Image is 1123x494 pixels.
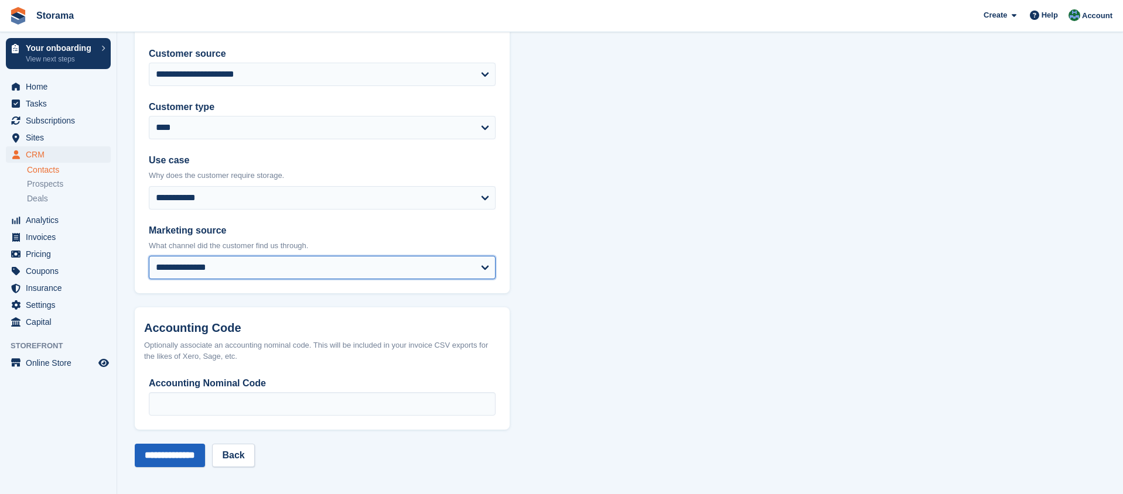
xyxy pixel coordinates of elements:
p: Your onboarding [26,44,95,52]
span: Analytics [26,212,96,228]
span: Pricing [26,246,96,262]
p: View next steps [26,54,95,64]
a: menu [6,212,111,228]
img: stora-icon-8386f47178a22dfd0bd8f6a31ec36ba5ce8667c1dd55bd0f319d3a0aa187defe.svg [9,7,27,25]
a: menu [6,297,111,313]
span: Deals [27,193,48,204]
span: Home [26,78,96,95]
a: Deals [27,193,111,205]
a: Storama [32,6,78,25]
span: Insurance [26,280,96,296]
label: Marketing source [149,224,496,238]
p: What channel did the customer find us through. [149,240,496,252]
span: Prospects [27,179,63,190]
a: menu [6,146,111,163]
span: Account [1082,10,1112,22]
h2: Accounting Code [144,321,500,335]
p: Why does the customer require storage. [149,170,496,181]
a: Prospects [27,178,111,190]
span: CRM [26,146,96,163]
a: Contacts [27,164,111,176]
span: Subscriptions [26,112,96,129]
span: Tasks [26,95,96,112]
a: menu [6,129,111,146]
a: menu [6,263,111,279]
span: Sites [26,129,96,146]
span: Create [984,9,1007,21]
a: menu [6,355,111,371]
span: Storefront [11,340,117,352]
span: Coupons [26,263,96,279]
label: Customer source [149,47,496,61]
div: Optionally associate an accounting nominal code. This will be included in your invoice CSV export... [144,339,500,362]
label: Use case [149,153,496,167]
a: menu [6,314,111,330]
img: Sander Garnaat [1069,9,1080,21]
a: menu [6,280,111,296]
span: Online Store [26,355,96,371]
span: Invoices [26,229,96,245]
a: menu [6,78,111,95]
span: Settings [26,297,96,313]
a: Preview store [97,356,111,370]
label: Customer type [149,100,496,114]
a: menu [6,95,111,112]
span: Capital [26,314,96,330]
a: menu [6,229,111,245]
a: menu [6,112,111,129]
a: Back [212,444,254,467]
a: Your onboarding View next steps [6,38,111,69]
span: Help [1042,9,1058,21]
label: Accounting Nominal Code [149,376,496,390]
a: menu [6,246,111,262]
